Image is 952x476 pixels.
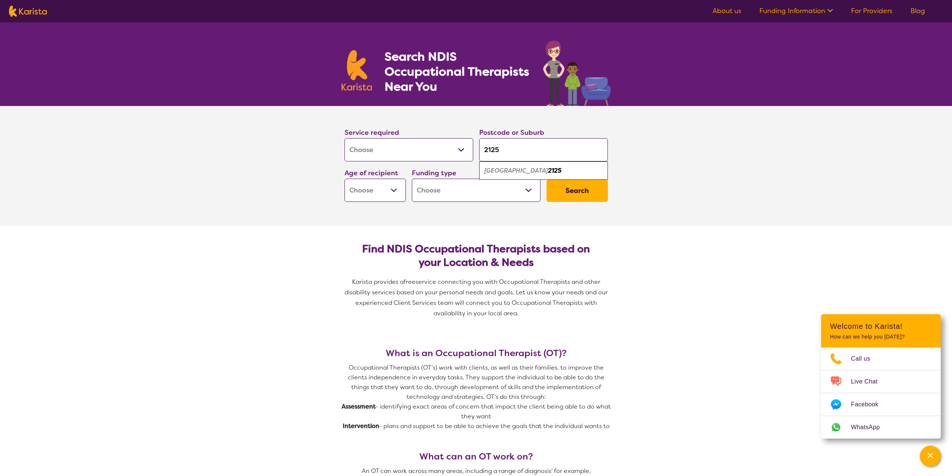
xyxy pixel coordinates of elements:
h3: What is an Occupational Therapist (OT)? [342,348,611,358]
p: Occupational Therapists (OT’s) work with clients, as well as their families, to improve the clien... [342,363,611,402]
input: Type [479,138,608,161]
button: Channel Menu [920,446,941,467]
div: West Pennant Hills 2125 [483,164,604,178]
div: Channel Menu [821,314,941,439]
em: [GEOGRAPHIC_DATA] [484,167,548,175]
span: Call us [851,353,879,364]
label: Service required [345,128,399,137]
label: Funding type [412,169,456,178]
label: Postcode or Suburb [479,128,544,137]
label: Age of recipient [345,169,398,178]
h1: Search NDIS Occupational Therapists Near You [385,49,530,94]
span: Karista provides a [352,278,404,286]
a: About us [713,6,741,15]
p: - identifying exact areas of concern that impact the client being able to do what they want [342,402,611,421]
ul: Choose channel [821,348,941,439]
img: Karista logo [9,6,47,17]
h2: Find NDIS Occupational Therapists based on your Location & Needs [351,242,602,269]
p: How can we help you [DATE]? [830,334,932,340]
span: free [404,278,416,286]
a: Web link opens in a new tab. [821,416,941,439]
button: Search [547,179,608,202]
h2: Welcome to Karista! [830,322,932,331]
span: Facebook [851,399,887,410]
p: - plans and support to be able to achieve the goals that the individual wants to [342,421,611,431]
a: Blog [910,6,925,15]
span: service connecting you with Occupational Therapists and other disability services based on your p... [345,278,609,317]
img: Karista logo [342,50,372,91]
a: For Providers [851,6,893,15]
strong: Assessment [342,403,376,410]
strong: Intervention [343,422,379,430]
span: WhatsApp [851,422,889,433]
a: Funding Information [759,6,833,15]
span: Live Chat [851,376,887,387]
em: 2125 [548,167,561,175]
h3: What can an OT work on? [342,451,611,462]
img: occupational-therapy [543,40,611,106]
